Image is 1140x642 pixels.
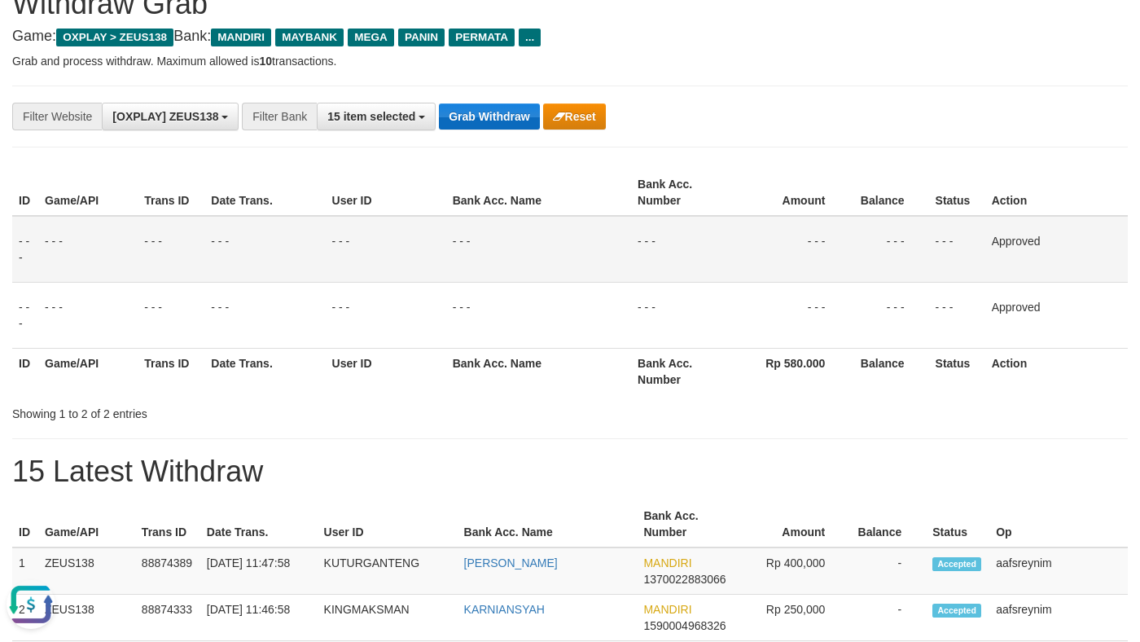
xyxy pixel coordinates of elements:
[318,501,458,547] th: User ID
[929,169,985,216] th: Status
[12,282,38,348] td: - - -
[989,595,1128,641] td: aafsreynim
[138,348,204,394] th: Trans ID
[56,29,173,46] span: OXPLAY > ZEUS138
[327,110,415,123] span: 15 item selected
[12,455,1128,488] h1: 15 Latest Withdraw
[38,501,135,547] th: Game/API
[631,348,731,394] th: Bank Acc. Number
[200,547,318,595] td: [DATE] 11:47:58
[731,348,849,394] th: Rp 580.000
[38,595,135,641] td: ZEUS138
[449,29,515,46] span: PERMATA
[458,501,638,547] th: Bank Acc. Name
[849,169,928,216] th: Balance
[102,103,239,130] button: [OXPLAY] ZEUS138
[446,169,631,216] th: Bank Acc. Name
[519,29,541,46] span: ...
[7,7,55,55] button: Open LiveChat chat widget
[12,348,38,394] th: ID
[135,547,200,595] td: 88874389
[318,595,458,641] td: KINGMAKSMAN
[643,619,726,632] span: Copy 1590004968326 to clipboard
[929,282,985,348] td: - - -
[985,169,1128,216] th: Action
[989,501,1128,547] th: Op
[731,169,849,216] th: Amount
[326,348,446,394] th: User ID
[112,110,218,123] span: [OXPLAY] ZEUS138
[985,282,1128,348] td: Approved
[985,348,1128,394] th: Action
[138,169,204,216] th: Trans ID
[200,501,318,547] th: Date Trans.
[849,216,928,283] td: - - -
[326,282,446,348] td: - - -
[731,282,849,348] td: - - -
[38,348,138,394] th: Game/API
[12,216,38,283] td: - - -
[204,216,325,283] td: - - -
[211,29,271,46] span: MANDIRI
[12,399,463,422] div: Showing 1 to 2 of 2 entries
[204,348,325,394] th: Date Trans.
[643,556,691,569] span: MANDIRI
[932,557,981,571] span: Accepted
[631,216,731,283] td: - - -
[734,595,849,641] td: Rp 250,000
[348,29,394,46] span: MEGA
[446,348,631,394] th: Bank Acc. Name
[849,595,926,641] td: -
[204,169,325,216] th: Date Trans.
[12,29,1128,45] h4: Game: Bank:
[932,604,981,618] span: Accepted
[543,103,606,130] button: Reset
[326,216,446,283] td: - - -
[446,282,631,348] td: - - -
[631,169,731,216] th: Bank Acc. Number
[259,55,272,68] strong: 10
[138,216,204,283] td: - - -
[135,501,200,547] th: Trans ID
[38,169,138,216] th: Game/API
[734,547,849,595] td: Rp 400,000
[204,282,325,348] td: - - -
[464,556,558,569] a: [PERSON_NAME]
[200,595,318,641] td: [DATE] 11:46:58
[318,547,458,595] td: KUTURGANTENG
[989,547,1128,595] td: aafsreynim
[731,216,849,283] td: - - -
[12,53,1128,69] p: Grab and process withdraw. Maximum allowed is transactions.
[38,282,138,348] td: - - -
[12,169,38,216] th: ID
[643,573,726,586] span: Copy 1370022883066 to clipboard
[464,603,545,616] a: KARNIANSYAH
[12,501,38,547] th: ID
[929,348,985,394] th: Status
[135,595,200,641] td: 88874333
[631,282,731,348] td: - - -
[38,216,138,283] td: - - -
[12,103,102,130] div: Filter Website
[849,547,926,595] td: -
[926,501,989,547] th: Status
[929,216,985,283] td: - - -
[643,603,691,616] span: MANDIRI
[12,547,38,595] td: 1
[317,103,436,130] button: 15 item selected
[734,501,849,547] th: Amount
[849,282,928,348] td: - - -
[398,29,445,46] span: PANIN
[326,169,446,216] th: User ID
[138,282,204,348] td: - - -
[275,29,344,46] span: MAYBANK
[985,216,1128,283] td: Approved
[242,103,317,130] div: Filter Bank
[637,501,734,547] th: Bank Acc. Number
[849,348,928,394] th: Balance
[38,547,135,595] td: ZEUS138
[849,501,926,547] th: Balance
[439,103,539,130] button: Grab Withdraw
[446,216,631,283] td: - - -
